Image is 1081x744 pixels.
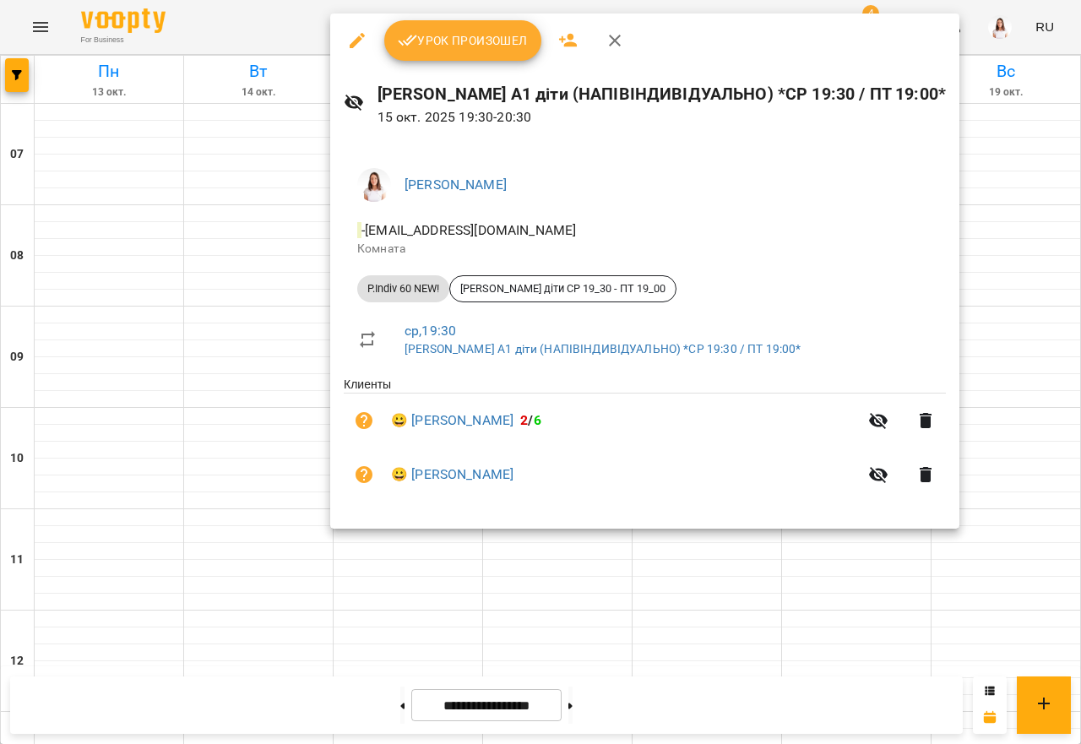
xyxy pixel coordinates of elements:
div: [PERSON_NAME] діти СР 19_30 - ПТ 19_00 [449,275,676,302]
span: [PERSON_NAME] діти СР 19_30 - ПТ 19_00 [450,281,676,296]
img: 08a8fea649eb256ac8316bd63965d58e.jpg [357,168,391,202]
a: 😀 [PERSON_NAME] [391,410,513,431]
button: Визит пока не оплачен. Добавить оплату? [344,454,384,495]
p: 15 окт. 2025 19:30 - 20:30 [378,107,946,128]
span: Урок произошел [398,30,528,51]
button: Визит пока не оплачен. Добавить оплату? [344,400,384,441]
a: 😀 [PERSON_NAME] [391,464,513,485]
a: [PERSON_NAME] А1 діти (НАПІВІНДИВІДУАЛЬНО) *СР 19:30 / ПТ 19:00* [405,342,801,356]
span: 6 [534,412,541,428]
p: Комната [357,241,932,258]
span: P.Indiv 60 NEW! [357,281,449,296]
a: [PERSON_NAME] [405,176,507,193]
span: - [EMAIL_ADDRESS][DOMAIN_NAME] [357,222,579,238]
button: Урок произошел [384,20,541,61]
ul: Клиенты [344,376,946,508]
a: ср , 19:30 [405,323,456,339]
h6: [PERSON_NAME] А1 діти (НАПІВІНДИВІДУАЛЬНО) *СР 19:30 / ПТ 19:00* [378,81,946,107]
span: 2 [520,412,528,428]
b: / [520,412,540,428]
